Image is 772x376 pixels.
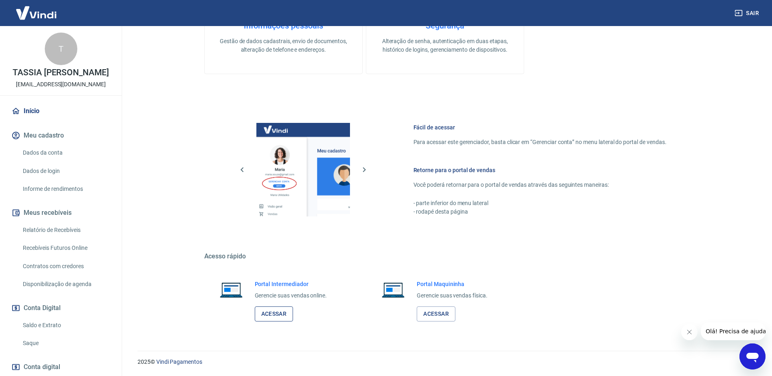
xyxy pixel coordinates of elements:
[733,6,762,21] button: Sair
[10,127,112,144] button: Meu cadastro
[13,68,109,77] p: TASSIA [PERSON_NAME]
[10,0,63,25] img: Vindi
[156,359,202,365] a: Vindi Pagamentos
[20,317,112,334] a: Saldo e Extrato
[138,358,752,366] p: 2025 ©
[417,291,488,300] p: Gerencie suas vendas física.
[255,306,293,321] a: Acessar
[10,299,112,317] button: Conta Digital
[214,280,248,299] img: Imagem de um notebook aberto
[20,144,112,161] a: Dados da conta
[20,222,112,238] a: Relatório de Recebíveis
[701,322,765,340] iframe: Mensagem da empresa
[10,102,112,120] a: Início
[218,37,349,54] p: Gestão de dados cadastrais, envio de documentos, alteração de telefone e endereços.
[413,181,667,189] p: Você poderá retornar para o portal de vendas através das seguintes maneiras:
[413,208,667,216] p: - rodapé desta página
[20,276,112,293] a: Disponibilização de agenda
[413,138,667,146] p: Para acessar este gerenciador, basta clicar em “Gerenciar conta” no menu lateral do portal de ven...
[739,343,765,369] iframe: Botão para abrir a janela de mensagens
[20,181,112,197] a: Informe de rendimentos
[204,252,686,260] h5: Acesso rápido
[16,80,106,89] p: [EMAIL_ADDRESS][DOMAIN_NAME]
[255,291,327,300] p: Gerencie suas vendas online.
[10,204,112,222] button: Meus recebíveis
[413,166,667,174] h6: Retorne para o portal de vendas
[413,199,667,208] p: - parte inferior do menu lateral
[413,123,667,131] h6: Fácil de acessar
[417,306,455,321] a: Acessar
[255,280,327,288] h6: Portal Intermediador
[5,6,68,12] span: Olá! Precisa de ajuda?
[10,358,112,376] a: Conta digital
[417,280,488,288] h6: Portal Maquininha
[20,240,112,256] a: Recebíveis Futuros Online
[20,258,112,275] a: Contratos com credores
[20,335,112,352] a: Saque
[376,280,410,299] img: Imagem de um notebook aberto
[256,123,350,216] img: Imagem da dashboard mostrando o botão de gerenciar conta na sidebar no lado esquerdo
[379,37,511,54] p: Alteração de senha, autenticação em duas etapas, histórico de logins, gerenciamento de dispositivos.
[24,361,60,373] span: Conta digital
[681,324,698,340] iframe: Fechar mensagem
[20,163,112,179] a: Dados de login
[45,33,77,65] div: T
